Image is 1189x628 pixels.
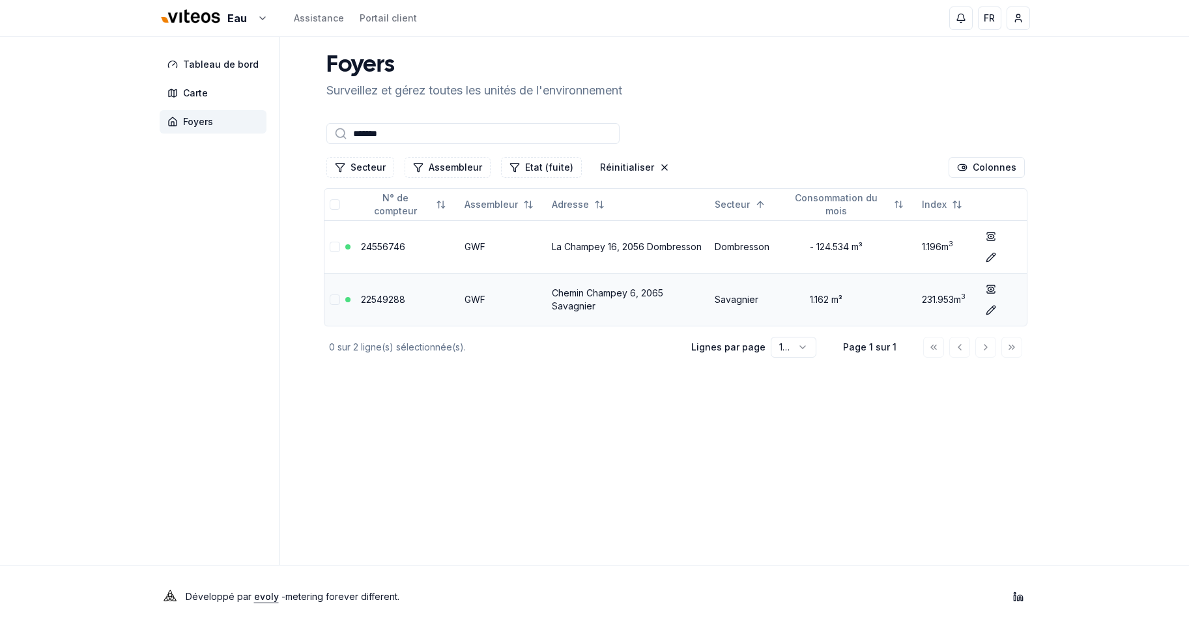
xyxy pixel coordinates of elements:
button: Tout sélectionner [330,199,340,210]
div: 0 sur 2 ligne(s) sélectionnée(s). [329,341,670,354]
div: 1.196 m [922,240,970,253]
img: Viteos - Eau Logo [160,1,222,33]
span: Consommation du mois [784,192,889,218]
button: Filtrer les lignes [326,157,394,178]
span: 100 [779,341,794,352]
button: Réinitialiser les filtres [592,157,678,178]
span: N° de compteur [361,192,431,218]
p: Développé par - metering forever different . [186,588,399,606]
a: 24556746 [361,241,405,252]
div: 231.953 m [922,293,970,306]
button: Filtrer les lignes [501,157,582,178]
button: Filtrer les lignes [405,157,491,178]
div: 1.162 m³ [784,293,912,306]
a: Carte [160,81,272,105]
span: Foyers [183,115,213,128]
div: - 124.534 m³ [784,240,912,253]
h1: Foyers [326,53,622,79]
span: Tableau de bord [183,58,259,71]
button: Cocher les colonnes [949,157,1025,178]
p: Lignes par page [691,341,766,354]
a: Assistance [294,12,344,25]
button: Not sorted. Click to sort ascending. [914,194,970,215]
button: Sélectionner la ligne [330,294,340,305]
div: Page 1 sur 1 [837,341,902,354]
button: Eau [160,5,268,33]
td: GWF [459,273,547,326]
td: Savagnier [709,273,779,326]
a: Portail client [360,12,417,25]
td: GWF [459,220,547,273]
td: Dombresson [709,220,779,273]
span: FR [984,12,995,25]
button: Not sorted. Click to sort ascending. [457,194,541,215]
button: Not sorted. Click to sort ascending. [353,194,455,215]
button: Not sorted. Click to sort ascending. [544,194,612,215]
p: Surveillez et gérez toutes les unités de l'environnement [326,81,622,100]
span: Adresse [552,198,589,211]
sup: 3 [961,293,966,301]
button: Sélectionner la ligne [330,242,340,252]
span: Eau [227,10,247,26]
img: Evoly Logo [160,586,180,607]
a: Chemin Champey 6, 2065 Savagnier [552,287,663,311]
span: Index [922,198,947,211]
sup: 3 [949,240,953,248]
button: Not sorted. Click to sort ascending. [776,194,912,215]
span: Assembleur [465,198,518,211]
a: Tableau de bord [160,53,272,76]
button: FR [978,7,1001,30]
a: Foyers [160,110,272,134]
a: evoly [254,591,279,602]
span: Secteur [715,198,750,211]
button: Sorted ascending. Click to sort descending. [707,194,773,215]
a: La Champey 16, 2056 Dombresson [552,241,702,252]
span: Carte [183,87,208,100]
a: 22549288 [361,294,405,305]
